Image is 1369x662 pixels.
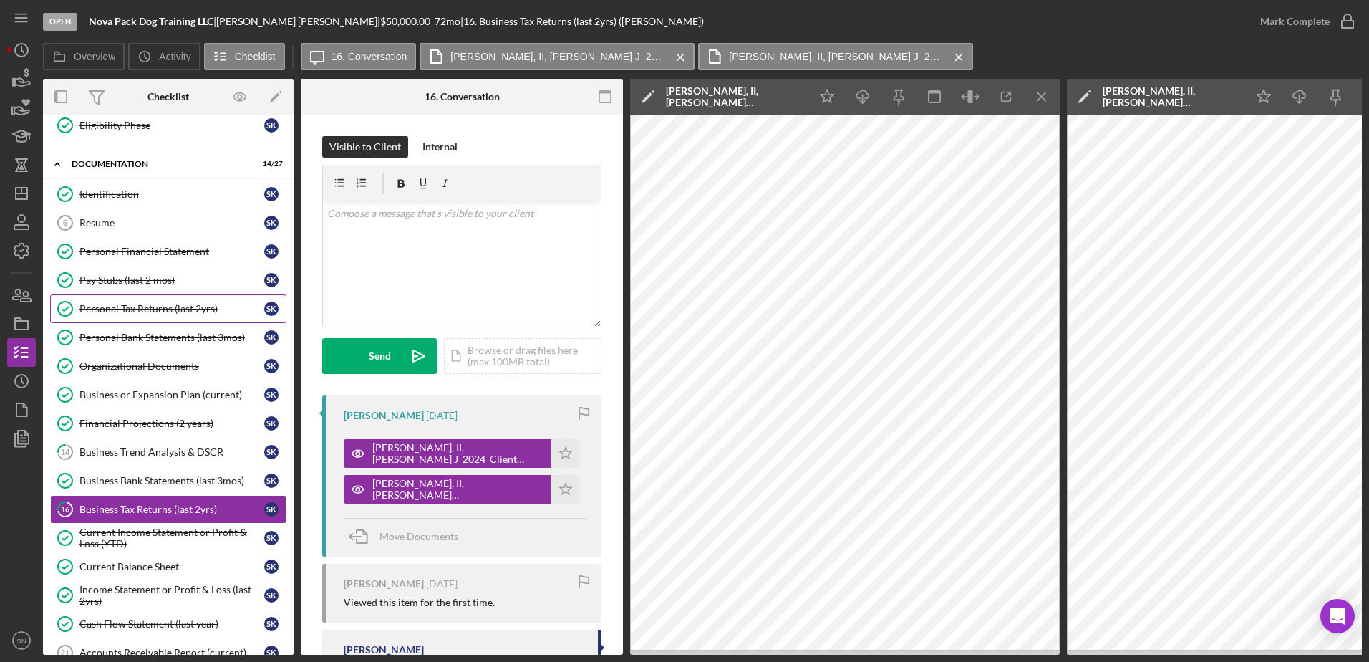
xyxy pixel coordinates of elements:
[72,160,247,168] div: Documentation
[79,418,264,429] div: Financial Projections (2 years)
[450,51,665,62] label: [PERSON_NAME], II, [PERSON_NAME] J_2024_Client Copy.pdf
[257,160,283,168] div: 14 / 27
[79,647,264,658] div: Accounts Receivable Report (current)
[729,51,944,62] label: [PERSON_NAME], II, [PERSON_NAME] J_2023_TaxReturn.pdf
[50,266,286,294] a: Pay Stubs (last 2 mos)SK
[50,495,286,524] a: 16Business Tax Returns (last 2yrs)SK
[344,519,473,555] button: Move Documents
[50,524,286,552] a: Current Income Statement or Profit & Loss (YTD)SK
[63,219,67,227] tspan: 6
[61,648,69,657] tspan: 21
[43,13,77,31] div: Open
[16,637,26,645] text: SN
[425,91,500,102] div: 16. Conversation
[264,531,279,545] div: S K
[128,43,200,70] button: Activity
[329,136,401,158] div: Visible to Client
[50,610,286,638] a: Cash Flow Statement (last year)SK
[50,111,286,140] a: Eligibility PhaseSK
[50,180,286,208] a: IdentificationSK
[50,409,286,438] a: Financial Projections (2 years)SK
[159,51,190,62] label: Activity
[422,136,458,158] div: Internal
[264,646,279,660] div: S K
[264,588,279,603] div: S K
[50,323,286,352] a: Personal Bank Statements (last 3mos)SK
[79,332,264,343] div: Personal Bank Statements (last 3mos)
[264,330,279,345] div: S K
[372,442,544,465] div: [PERSON_NAME], II, [PERSON_NAME] J_2024_Client Copy.pdf
[264,273,279,287] div: S K
[426,578,458,590] time: 2025-08-12 12:21
[50,237,286,266] a: Personal Financial StatementSK
[322,338,437,374] button: Send
[79,274,264,286] div: Pay Stubs (last 2 mos)
[264,118,279,133] div: S K
[344,597,495,608] div: Viewed this item for the first time.
[344,578,424,590] div: [PERSON_NAME]
[79,561,264,572] div: Current Balance Sheet
[344,410,424,421] div: [PERSON_NAME]
[79,120,264,131] div: Eligibility Phase
[50,352,286,380] a: Organizational DocumentsSK
[79,303,264,315] div: Personal Tax Returns (last 2yrs)
[79,389,264,400] div: Business or Expansion Plan (current)
[264,416,279,431] div: S K
[89,16,216,27] div: |
[61,504,70,514] tspan: 16
[50,294,286,323] a: Personal Tax Returns (last 2yrs)SK
[264,216,279,230] div: S K
[344,644,424,656] div: [PERSON_NAME]
[380,16,435,27] div: $50,000.00
[264,302,279,316] div: S K
[264,359,279,373] div: S K
[264,560,279,574] div: S K
[50,552,286,581] a: Current Balance SheetSK
[420,43,695,70] button: [PERSON_NAME], II, [PERSON_NAME] J_2024_Client Copy.pdf
[666,85,802,108] div: [PERSON_NAME], II, [PERSON_NAME] J_2024_Client Copy.pdf
[264,244,279,259] div: S K
[79,246,264,257] div: Personal Financial Statement
[50,581,286,610] a: Income Statement or Profit & Loss (last 2yrs)SK
[50,466,286,495] a: Business Bank Statements (last 3mos)SK
[79,504,264,515] div: Business Tax Returns (last 2yrs)
[301,43,417,70] button: 16. Conversation
[216,16,380,27] div: [PERSON_NAME] [PERSON_NAME] |
[79,527,264,550] div: Current Income Statement or Profit & Loss (YTD)
[1320,599,1355,633] div: Open Intercom Messenger
[79,475,264,486] div: Business Bank Statements (last 3mos)
[372,478,544,501] div: [PERSON_NAME], II, [PERSON_NAME] J_2023_TaxReturn.pdf
[264,502,279,517] div: S K
[460,16,704,27] div: | 16. Business Tax Returns (last 2yrs) ([PERSON_NAME])
[332,51,407,62] label: 16. Conversation
[1246,7,1362,36] button: Mark Complete
[426,410,458,421] time: 2025-08-12 12:24
[698,43,973,70] button: [PERSON_NAME], II, [PERSON_NAME] J_2023_TaxReturn.pdf
[1260,7,1330,36] div: Mark Complete
[415,136,465,158] button: Internal
[50,208,286,237] a: 6ResumeSK
[344,475,580,504] button: [PERSON_NAME], II, [PERSON_NAME] J_2023_TaxReturn.pdf
[264,617,279,631] div: S K
[204,43,285,70] button: Checklist
[344,439,580,468] button: [PERSON_NAME], II, [PERSON_NAME] J_2024_Client Copy.pdf
[264,445,279,459] div: S K
[369,338,391,374] div: Send
[50,438,286,466] a: 14Business Trend Analysis & DSCRSK
[43,43,125,70] button: Overview
[379,530,458,542] span: Move Documents
[435,16,460,27] div: 72 mo
[61,447,70,456] tspan: 14
[322,136,408,158] button: Visible to Client
[79,188,264,200] div: Identification
[89,15,213,27] b: Nova Pack Dog Training LLC
[79,360,264,372] div: Organizational Documents
[74,51,115,62] label: Overview
[79,618,264,630] div: Cash Flow Statement (last year)
[79,446,264,458] div: Business Trend Analysis & DSCR
[147,91,189,102] div: Checklist
[1103,85,1239,108] div: [PERSON_NAME], II, [PERSON_NAME] J_2023_TaxReturn.pdf
[264,388,279,402] div: S K
[264,187,279,201] div: S K
[50,380,286,409] a: Business or Expansion Plan (current)SK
